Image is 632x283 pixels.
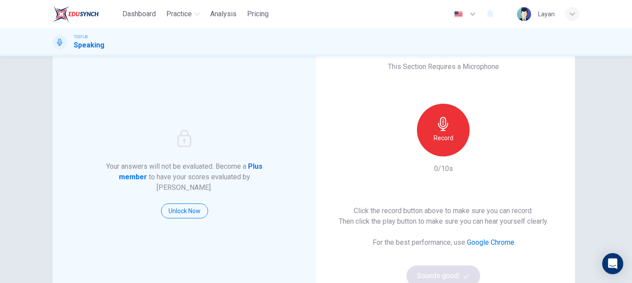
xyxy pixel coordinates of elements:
[467,238,514,247] a: Google Chrome
[105,161,264,193] h6: Your answers will not be evaluated. Become a to have your scores evaluated by [PERSON_NAME].
[388,62,499,72] h6: This Section Requires a Microphone
[119,6,159,22] button: Dashboard
[207,6,240,22] button: Analysis
[339,206,548,227] h6: Click the record button above to make sure you can record. Then click the play button to make sur...
[161,203,208,218] button: Unlock Now
[74,40,104,51] h1: Speaking
[244,6,272,22] button: Pricing
[210,9,237,19] span: Analysis
[453,11,464,18] img: en
[247,9,269,19] span: Pricing
[517,7,531,21] img: Profile picture
[602,253,623,274] div: Open Intercom Messenger
[74,34,88,40] span: TOEFL®
[538,9,555,19] div: Layan
[122,9,156,19] span: Dashboard
[417,104,470,156] button: Record
[166,9,192,19] span: Practice
[163,6,203,22] button: Practice
[53,5,119,23] a: EduSynch logo
[53,5,99,23] img: EduSynch logo
[434,133,453,143] h6: Record
[434,163,453,174] h6: 0/10s
[373,237,514,248] h6: For the best performance, use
